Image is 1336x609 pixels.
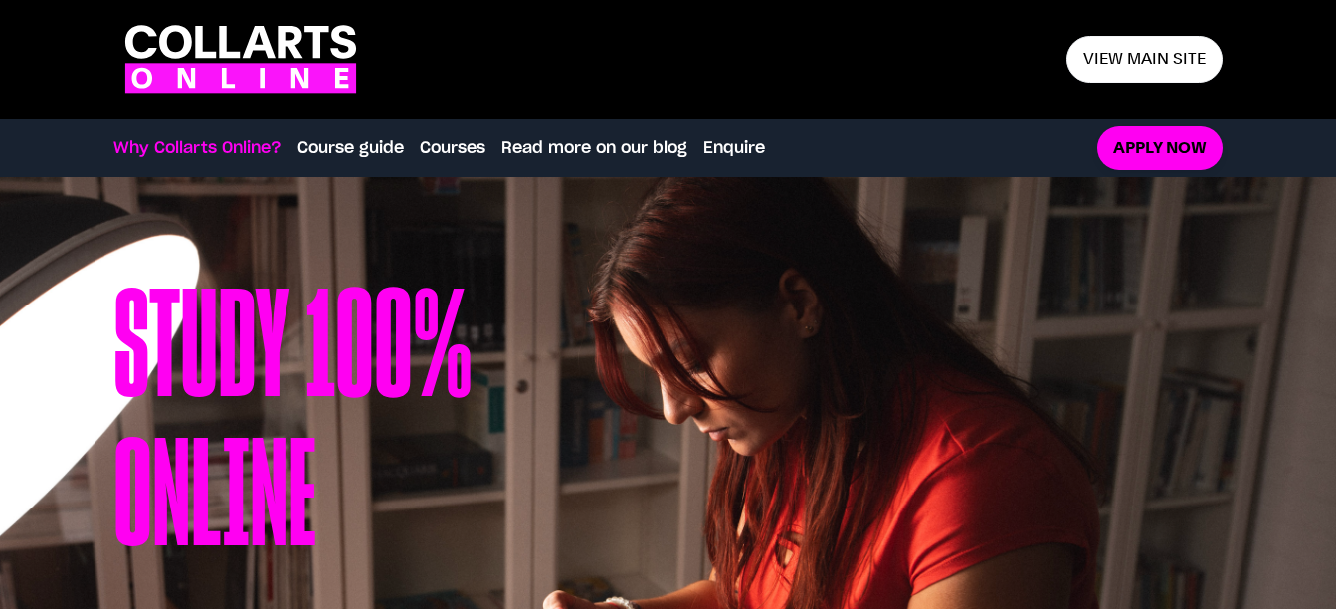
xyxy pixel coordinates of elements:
a: Course guide [297,136,404,160]
a: Read more on our blog [501,136,687,160]
a: Apply now [1097,126,1223,171]
a: Enquire [703,136,765,160]
a: View main site [1066,36,1223,83]
a: Why Collarts Online? [113,136,282,160]
a: Courses [420,136,485,160]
